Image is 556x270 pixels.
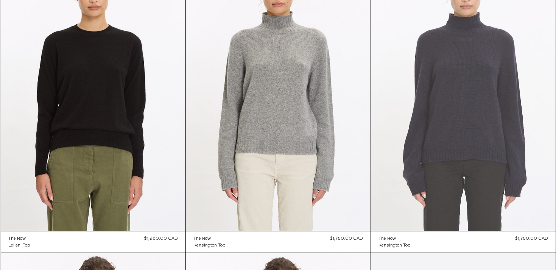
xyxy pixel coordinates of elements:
[330,235,363,242] div: $1,750.00 CAD
[378,235,410,242] a: The Row
[8,242,30,249] a: Leilani Top
[193,242,225,249] a: Kensington Top
[8,235,30,242] a: The Row
[193,235,225,242] a: The Row
[515,235,548,242] div: $1,750.00 CAD
[378,236,396,242] div: The Row
[193,236,211,242] div: The Row
[378,242,410,249] a: Kensington Top
[144,235,178,242] div: $1,960.00 CAD
[8,236,26,242] div: The Row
